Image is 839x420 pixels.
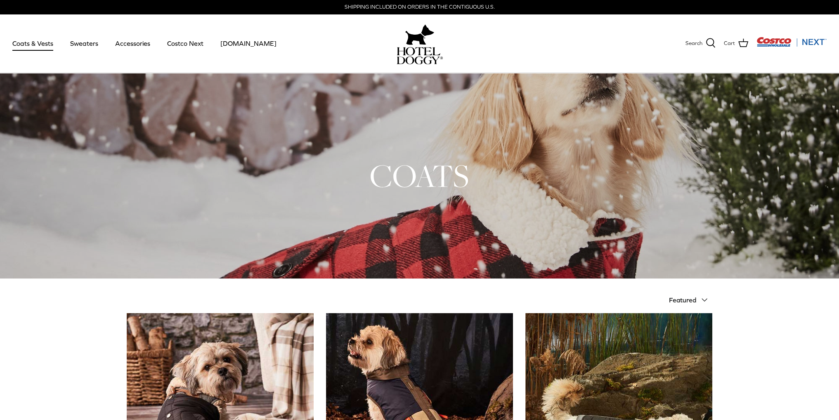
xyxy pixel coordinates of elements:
span: Featured [669,296,696,304]
img: Costco Next [756,37,827,47]
a: Coats & Vests [5,29,61,57]
h1: COATS [127,156,713,196]
img: hoteldoggy.com [405,22,434,47]
a: [DOMAIN_NAME] [213,29,284,57]
a: hoteldoggy.com hoteldoggycom [397,22,443,64]
a: Visit Costco Next [756,42,827,48]
a: Costco Next [160,29,211,57]
img: hoteldoggycom [397,47,443,64]
a: Cart [724,38,748,49]
button: Featured [669,291,713,309]
a: Accessories [108,29,158,57]
a: Search [685,38,716,49]
span: Cart [724,39,735,48]
a: Sweaters [63,29,106,57]
span: Search [685,39,702,48]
